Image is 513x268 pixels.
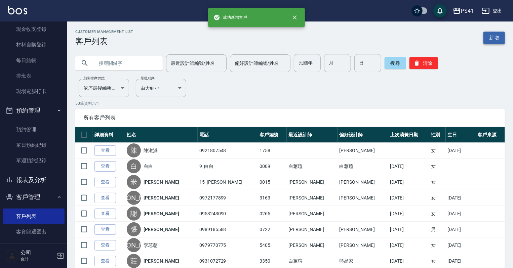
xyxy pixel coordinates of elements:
div: 由大到小 [136,79,186,97]
div: PS41 [461,7,474,15]
img: Logo [8,6,27,14]
a: 陳淑滿 [144,147,158,154]
td: 3163 [258,190,287,206]
td: 0015 [258,174,287,190]
h5: 公司 [21,250,55,256]
a: 單週預約紀錄 [3,153,65,168]
a: 材料自購登錄 [3,37,65,52]
td: 女 [429,159,446,174]
td: [DATE] [388,222,429,237]
a: 每日結帳 [3,53,65,68]
td: [DATE] [446,206,476,222]
td: [PERSON_NAME] [338,237,388,253]
a: 現金收支登錄 [3,21,65,37]
a: 查看 [94,177,116,187]
td: 15_[PERSON_NAME] [198,174,258,190]
td: 0921807548 [198,143,258,159]
div: 依序最後編輯時間 [79,79,129,97]
td: [DATE] [388,190,429,206]
button: 報表及分析 [3,171,65,189]
div: 謝 [127,207,141,221]
td: [DATE] [446,143,476,159]
th: 電話 [198,127,258,143]
a: 查看 [94,256,116,266]
label: 顧客排序方式 [83,76,105,81]
a: 查看 [94,224,116,235]
th: 客戶來源 [476,127,505,143]
button: 登出 [479,5,505,17]
a: 查看 [94,161,116,172]
a: 客資篩選匯出 [3,224,65,239]
a: 現場電腦打卡 [3,84,65,99]
td: 白蕙瑄 [287,159,338,174]
button: close [287,10,302,25]
td: 0722 [258,222,287,237]
th: 上次消費日期 [388,127,429,143]
th: 詳細資料 [93,127,125,143]
td: 9_白白 [198,159,258,174]
a: 客戶列表 [3,209,65,224]
a: 李芯慈 [144,242,158,249]
div: 張 [127,222,141,236]
th: 最近設計師 [287,127,338,143]
td: [DATE] [446,222,476,237]
td: 0265 [258,206,287,222]
td: [DATE] [446,237,476,253]
td: [PERSON_NAME] [338,143,388,159]
a: 單日預約紀錄 [3,137,65,153]
button: PS41 [450,4,476,18]
td: 女 [429,206,446,222]
button: 搜尋 [385,57,406,69]
p: 50 筆資料, 1 / 1 [75,100,505,106]
td: [PERSON_NAME] [287,222,338,237]
td: 0989185588 [198,222,258,237]
button: 客戶管理 [3,188,65,206]
td: [PERSON_NAME] [338,174,388,190]
label: 呈現順序 [141,76,155,81]
td: 0979770775 [198,237,258,253]
td: 0009 [258,159,287,174]
div: [PERSON_NAME] [127,191,141,205]
th: 偏好設計師 [338,127,388,143]
button: 清除 [409,57,438,69]
td: [PERSON_NAME] [287,190,338,206]
a: [PERSON_NAME] [144,226,179,233]
td: [DATE] [388,206,429,222]
span: 成功新增客戶 [213,14,247,21]
td: 5405 [258,237,287,253]
div: 陳 [127,143,141,158]
p: 會計 [21,256,55,262]
td: [DATE] [388,237,429,253]
a: 排班表 [3,68,65,84]
td: [PERSON_NAME] [338,222,388,237]
th: 姓名 [125,127,198,143]
a: 白白 [144,163,153,170]
td: 白蕙瑄 [338,159,388,174]
a: 卡券管理 [3,239,65,255]
span: 所有客戶列表 [83,115,497,121]
th: 生日 [446,127,476,143]
div: 莊 [127,254,141,268]
div: 白 [127,159,141,173]
h2: Customer Management List [75,30,133,34]
div: [PERSON_NAME] [127,238,141,252]
td: 女 [429,174,446,190]
td: 1758 [258,143,287,159]
td: [DATE] [388,159,429,174]
h3: 客戶列表 [75,37,133,46]
button: save [433,4,447,17]
a: [PERSON_NAME] [144,258,179,264]
a: [PERSON_NAME] [144,179,179,185]
a: 新增 [483,32,505,44]
td: 女 [429,190,446,206]
td: [PERSON_NAME] [287,237,338,253]
td: [PERSON_NAME] [338,190,388,206]
a: 查看 [94,193,116,203]
a: [PERSON_NAME] [144,194,179,201]
a: 查看 [94,209,116,219]
td: 0953243090 [198,206,258,222]
td: [PERSON_NAME] [287,206,338,222]
button: 預約管理 [3,102,65,119]
td: 0972177899 [198,190,258,206]
a: 查看 [94,145,116,156]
